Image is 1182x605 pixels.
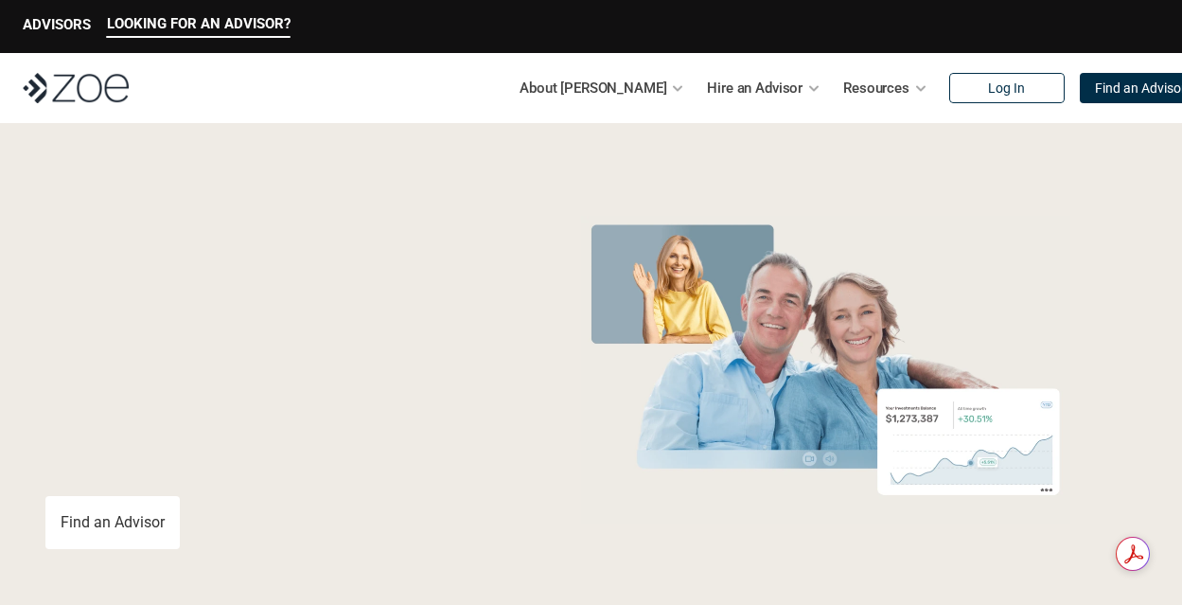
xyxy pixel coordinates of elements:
a: Find an Advisor [45,496,180,549]
a: Log In [949,73,1065,103]
p: Hire an Advisor [707,74,803,102]
p: Find an Advisor [61,513,165,531]
img: Zoe Financial Hero Image [573,216,1078,524]
p: ADVISORS [23,16,91,33]
span: Grow Your Wealth [45,209,467,282]
span: with a Financial Advisor [45,273,428,409]
p: Resources [843,74,909,102]
p: About [PERSON_NAME] [520,74,666,102]
p: LOOKING FOR AN ADVISOR? [107,15,291,32]
p: Log In [988,80,1025,97]
p: You deserve an advisor you can trust. [PERSON_NAME], hire, and invest with vetted, fiduciary, fin... [45,428,515,473]
em: The information in the visuals above is for illustrative purposes only and does not represent an ... [563,535,1088,545]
